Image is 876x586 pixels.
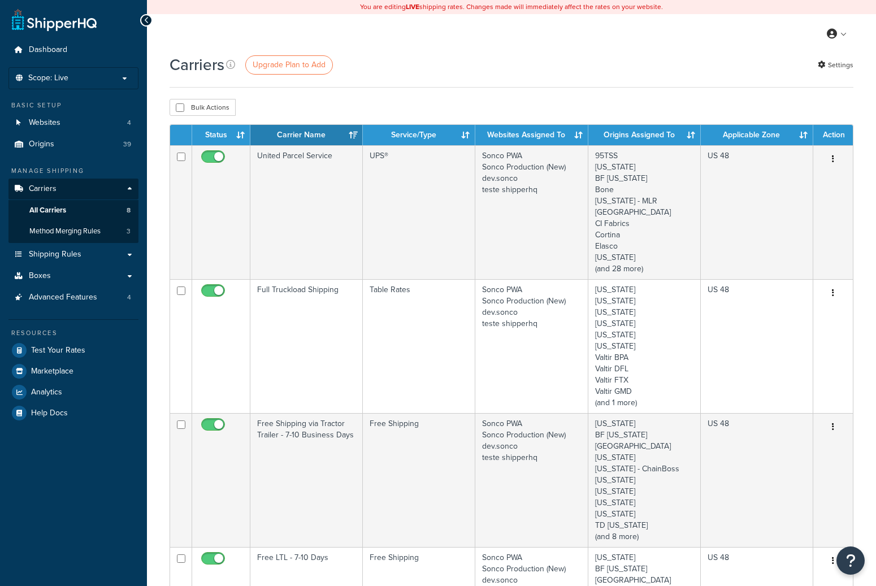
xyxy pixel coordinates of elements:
[250,279,363,413] td: Full Truckload Shipping
[475,279,588,413] td: Sonco PWA Sonco Production (New) dev.sonco teste shipperhq
[836,546,865,575] button: Open Resource Center
[363,125,475,145] th: Service/Type: activate to sort column ascending
[588,413,701,547] td: [US_STATE] BF [US_STATE] [GEOGRAPHIC_DATA] [US_STATE] [US_STATE] - ChainBoss [US_STATE] [US_STATE...
[8,361,138,381] a: Marketplace
[8,179,138,243] li: Carriers
[8,101,138,110] div: Basic Setup
[8,287,138,308] a: Advanced Features 4
[250,125,363,145] th: Carrier Name: activate to sort column ascending
[8,221,138,242] li: Method Merging Rules
[8,134,138,155] li: Origins
[170,54,224,76] h1: Carriers
[8,200,138,221] a: All Carriers 8
[127,118,131,128] span: 4
[813,125,853,145] th: Action
[29,140,54,149] span: Origins
[8,244,138,265] a: Shipping Rules
[475,145,588,279] td: Sonco PWA Sonco Production (New) dev.sonco teste shipperhq
[588,279,701,413] td: [US_STATE] [US_STATE] [US_STATE] [US_STATE] [US_STATE] [US_STATE] Valtir BPA Valtir DFL Valtir FT...
[31,388,62,397] span: Analytics
[31,346,85,355] span: Test Your Rates
[29,206,66,215] span: All Carriers
[29,45,67,55] span: Dashboard
[8,200,138,221] li: All Carriers
[363,413,475,547] td: Free Shipping
[127,293,131,302] span: 4
[29,250,81,259] span: Shipping Rules
[588,125,701,145] th: Origins Assigned To: activate to sort column ascending
[29,118,60,128] span: Websites
[29,271,51,281] span: Boxes
[245,55,333,75] a: Upgrade Plan to Add
[192,125,250,145] th: Status: activate to sort column ascending
[250,413,363,547] td: Free Shipping via Tractor Trailer - 7-10 Business Days
[8,340,138,361] a: Test Your Rates
[8,328,138,338] div: Resources
[250,145,363,279] td: United Parcel Service
[123,140,131,149] span: 39
[818,57,853,73] a: Settings
[8,382,138,402] a: Analytics
[28,73,68,83] span: Scope: Live
[8,221,138,242] a: Method Merging Rules 3
[8,403,138,423] a: Help Docs
[8,40,138,60] a: Dashboard
[127,206,131,215] span: 8
[12,8,97,31] a: ShipperHQ Home
[588,145,701,279] td: 95TSS [US_STATE] BF [US_STATE] Bone [US_STATE] - MLR [GEOGRAPHIC_DATA] CI Fabrics Cortina Elasco ...
[253,59,326,71] span: Upgrade Plan to Add
[363,279,475,413] td: Table Rates
[31,409,68,418] span: Help Docs
[363,145,475,279] td: UPS®
[8,112,138,133] a: Websites 4
[8,287,138,308] li: Advanced Features
[8,266,138,287] a: Boxes
[170,99,236,116] button: Bulk Actions
[701,145,813,279] td: US 48
[8,112,138,133] li: Websites
[29,184,57,194] span: Carriers
[127,227,131,236] span: 3
[701,125,813,145] th: Applicable Zone: activate to sort column ascending
[475,413,588,547] td: Sonco PWA Sonco Production (New) dev.sonco teste shipperhq
[8,166,138,176] div: Manage Shipping
[701,413,813,547] td: US 48
[29,227,101,236] span: Method Merging Rules
[701,279,813,413] td: US 48
[31,367,73,376] span: Marketplace
[8,134,138,155] a: Origins 39
[406,2,419,12] b: LIVE
[8,179,138,199] a: Carriers
[475,125,588,145] th: Websites Assigned To: activate to sort column ascending
[29,293,97,302] span: Advanced Features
